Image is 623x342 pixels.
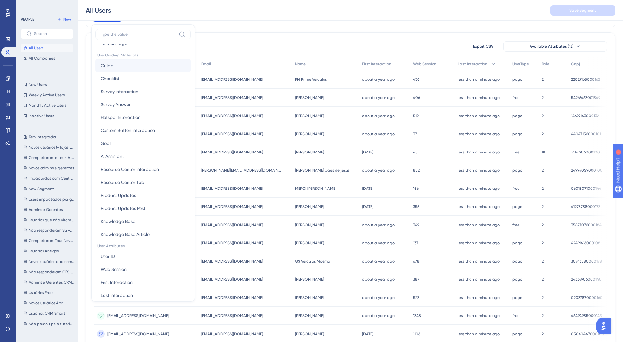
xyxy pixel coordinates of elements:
span: [PERSON_NAME] [295,131,324,137]
button: Available Attributes (13) [503,41,607,52]
button: Survey Answer [95,98,191,111]
span: Usuários Antigos [29,249,59,254]
button: Inactive Users [21,112,73,120]
span: [EMAIL_ADDRESS][DOMAIN_NAME] [201,222,263,227]
button: All Companies [21,55,73,62]
span: 35877076000184 [571,222,602,227]
time: about a year ago [362,313,395,318]
span: [EMAIL_ADDRESS][DOMAIN_NAME] [201,204,263,209]
span: Knowledge Base [101,217,135,225]
span: 46494955000143 [571,313,602,318]
span: [PERSON_NAME] [295,295,324,300]
span: 30743580000178 [571,259,602,264]
span: pago [512,77,522,82]
time: less than a minute ago [458,77,500,82]
span: Completaram Tour Nova View Listagem [29,238,75,243]
span: Não passou pelo tutorial Distribuição por Fila comum [29,321,75,326]
span: 137 [413,240,418,246]
button: New [55,16,73,23]
time: less than a minute ago [458,186,500,191]
span: Need Help? [15,2,41,9]
span: All Users [29,45,43,51]
span: Knowledge Base Article [101,230,150,238]
time: less than a minute ago [458,223,500,227]
span: 24994059000100 [571,168,603,173]
span: [EMAIL_ADDRESS][DOMAIN_NAME] [201,131,263,137]
button: Save Segment [550,5,615,16]
span: Impactados com Central de pagamentos [29,176,75,181]
span: [PERSON_NAME] [295,240,324,246]
button: New Segment [21,185,77,193]
time: [DATE] [362,204,373,209]
button: User ID [95,250,191,263]
span: 2 [542,168,544,173]
time: less than a minute ago [458,150,500,154]
span: free [512,95,519,100]
button: Novos usuários que completaram todo o tour [21,258,77,265]
span: pago [512,240,522,246]
span: 355 [413,204,420,209]
time: less than a minute ago [458,241,500,245]
span: free [512,186,519,191]
span: 2 [542,113,544,118]
button: Web Session [95,263,191,276]
span: [PERSON_NAME] [295,150,324,155]
span: 406 [413,95,420,100]
button: Completaram o tour IA CRM [21,154,77,162]
span: 1106 [413,331,420,336]
button: Tem integrador [21,133,77,141]
span: 06015071000144 [571,186,601,191]
div: All Users [86,6,111,15]
time: [DATE] [362,186,373,191]
span: [PERSON_NAME][EMAIL_ADDRESS][DOMAIN_NAME] [201,168,282,173]
span: 44047156000101 [571,131,601,137]
span: 436 [413,77,419,82]
time: less than a minute ago [458,114,500,118]
button: AI Assistant [95,150,191,163]
time: less than a minute ago [458,95,500,100]
span: Usuários Free [29,290,53,295]
span: New Users [29,82,47,87]
button: Knowledge Base [95,215,191,228]
span: 678 [413,259,419,264]
span: Goal [101,140,111,147]
span: Users impactados por guide Carteira Dashboard [29,197,75,202]
span: 22029168000162 [571,77,600,82]
span: [PERSON_NAME] [295,113,324,118]
time: about a year ago [362,241,395,245]
button: Knowledge Base Article [95,228,191,241]
span: 18 [542,150,545,155]
span: Weekly Active Users [29,92,65,98]
span: 512 [413,113,419,118]
button: Checklist [95,72,191,85]
span: pago [512,295,522,300]
span: MERCI [PERSON_NAME] [295,186,336,191]
span: 1348 [413,313,421,318]
span: 2 [542,186,544,191]
span: UserGuiding Materials [95,50,191,59]
button: Hotspot Interaction [95,111,191,124]
span: Usuários CRM Smart [29,311,65,316]
iframe: UserGuiding AI Assistant Launcher [596,316,615,336]
button: Usuários Antigos [21,247,77,255]
button: Product Updates [95,189,191,202]
span: 37 [413,131,417,137]
span: free [512,150,519,155]
span: [EMAIL_ADDRESS][DOMAIN_NAME] [201,150,263,155]
span: Survey Answer [101,101,131,108]
span: 2 [542,313,544,318]
span: Novos usuários Abril [29,300,65,306]
span: Cnpj [571,61,580,67]
button: Novos usuários (- lojas testes) [21,143,77,151]
span: Product Updates [101,191,136,199]
span: 14161906000100 [571,150,600,155]
span: New Segment [29,186,54,191]
button: Weekly Active Users [21,91,73,99]
span: Custom Button Interaction [101,127,155,134]
span: 45 [413,150,418,155]
span: 156 [413,186,419,191]
span: First Interaction [101,278,133,286]
button: Admins e Gerentes CRM Smart [21,278,77,286]
span: [EMAIL_ADDRESS][DOMAIN_NAME] [201,277,263,282]
button: Usuários Free [21,289,77,297]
